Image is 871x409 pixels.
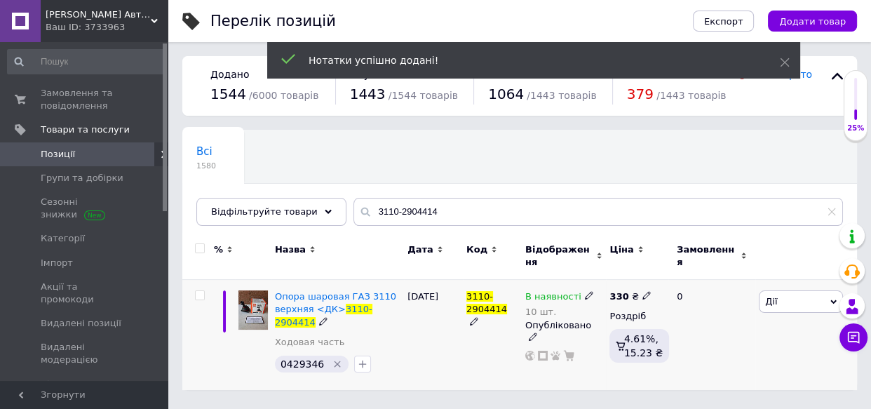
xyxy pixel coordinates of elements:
[41,196,130,221] span: Сезонні знижки
[627,86,654,102] span: 379
[275,304,372,327] span: 3110-2904414
[609,243,633,256] span: Ціна
[609,291,628,302] b: 330
[210,14,336,29] div: Перелік позицій
[196,161,216,171] span: 1580
[466,243,487,256] span: Код
[668,280,755,390] div: 0
[41,257,73,269] span: Імпорт
[407,243,433,256] span: Дата
[41,281,130,306] span: Акції та промокоди
[41,123,130,136] span: Товари та послуги
[309,53,745,67] div: Нотатки успішно додані!
[46,8,151,21] span: ФОП Полянський О. А. Автозапчастини
[765,296,777,307] span: Дії
[466,291,507,314] span: 3110-2904414
[693,11,755,32] button: Експорт
[527,90,596,101] span: / 1443 товарів
[41,87,130,112] span: Замовлення та повідомлення
[275,291,396,327] a: Опора шаровая ГАЗ 3110 верхняя <ДК>3110-2904414
[7,49,165,74] input: Пошук
[211,206,318,217] span: Відфільтруйте товари
[609,310,665,323] div: Роздріб
[350,86,386,102] span: 1443
[41,341,130,366] span: Видалені модерацією
[525,307,594,317] div: 10 шт.
[389,90,458,101] span: / 1544 товарів
[46,21,168,34] div: Ваш ID: 3733963
[196,145,212,158] span: Всі
[844,123,867,133] div: 25%
[41,148,75,161] span: Позиції
[275,336,344,349] a: Ходовая часть
[41,317,121,330] span: Видалені позиції
[249,90,318,101] span: / 6000 товарів
[210,86,246,102] span: 1544
[196,199,346,211] span: Автозаповнення характе...
[704,16,743,27] span: Експорт
[41,378,130,403] span: Відновлення позицій
[656,90,726,101] span: / 1443 товарів
[353,198,843,226] input: Пошук по назві позиції, артикулу і пошуковим запитам
[275,243,306,256] span: Назва
[41,172,123,185] span: Групи та добірки
[214,243,223,256] span: %
[525,243,593,269] span: Відображення
[768,11,857,32] button: Додати товар
[779,16,846,27] span: Додати товар
[404,280,463,390] div: [DATE]
[41,232,85,245] span: Категорії
[525,319,603,344] div: Опубліковано
[525,291,581,306] span: В наявності
[210,69,249,80] span: Додано
[677,243,737,269] span: Замовлення
[839,323,867,351] button: Чат з покупцем
[281,358,324,370] span: 0429346
[238,290,268,330] img: Опора шаровая ГАЗ 3110 верхняя <ДК> 3110-2904414
[609,290,651,303] div: ₴
[332,358,343,370] svg: Видалити мітку
[488,86,524,102] span: 1064
[182,184,374,237] div: Автозаповнення характеристик
[624,333,663,358] span: 4.61%, 15.23 ₴
[275,291,396,314] span: Опора шаровая ГАЗ 3110 верхняя <ДК>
